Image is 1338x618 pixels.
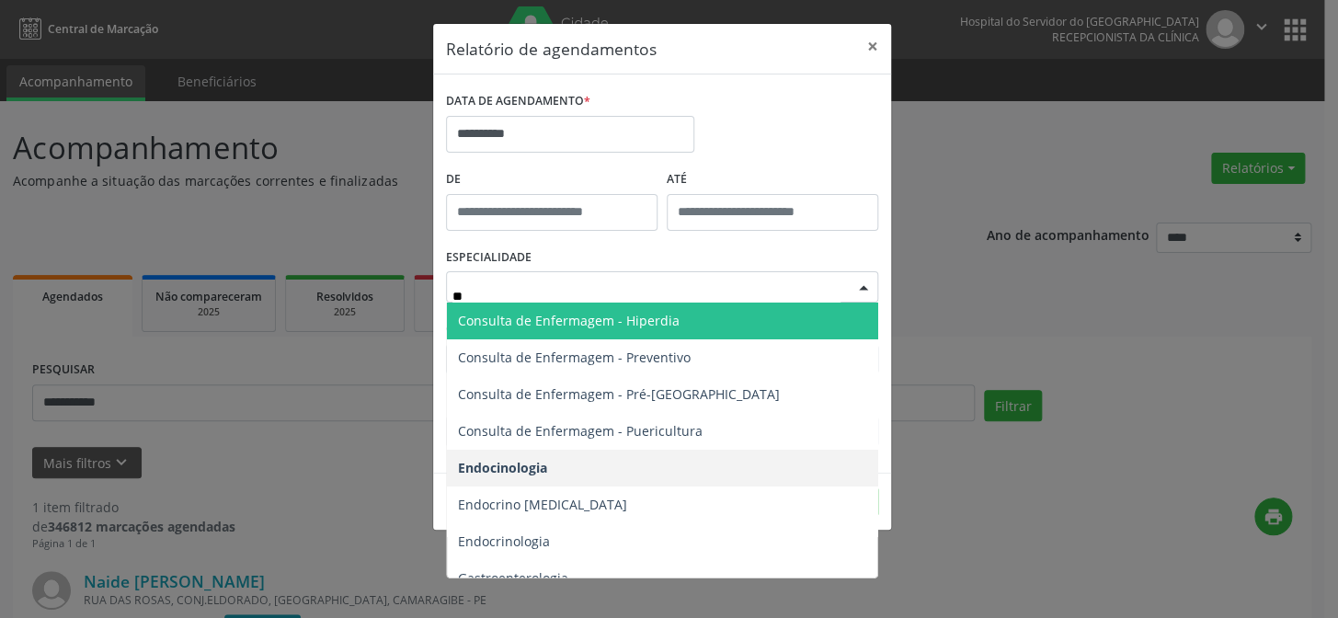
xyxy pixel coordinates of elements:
span: Consulta de Enfermagem - Pré-[GEOGRAPHIC_DATA] [458,385,780,403]
label: ESPECIALIDADE [446,244,532,272]
span: Endocrino [MEDICAL_DATA] [458,496,627,513]
label: ATÉ [667,166,878,194]
span: Consulta de Enfermagem - Hiperdia [458,312,680,329]
span: Consulta de Enfermagem - Puericultura [458,422,703,440]
span: Gastroenterologia [458,569,568,587]
h5: Relatório de agendamentos [446,37,657,61]
span: Consulta de Enfermagem - Preventivo [458,349,691,366]
label: De [446,166,658,194]
button: Close [854,24,891,69]
span: Endocinologia [458,459,547,476]
span: Endocrinologia [458,532,550,550]
label: DATA DE AGENDAMENTO [446,87,590,116]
